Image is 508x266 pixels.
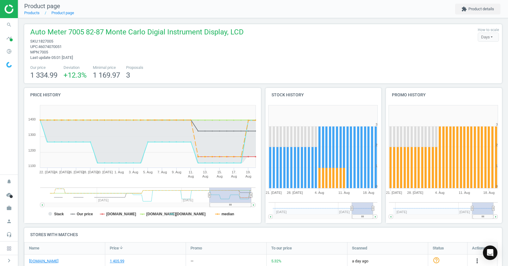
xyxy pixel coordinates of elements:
tspan: 4. Aug [314,191,324,194]
tspan: 22. [DATE] [39,170,55,174]
img: ajHJNr6hYgQAAAAASUVORK5CYII= [5,5,47,14]
tspan: 4. Aug [435,191,444,194]
div: 1 405.99 [110,258,124,264]
text: 1400 [28,117,36,121]
i: extension [461,6,467,12]
tspan: 28. [DATE] [83,170,99,174]
tspan: 28. [DATE] [287,191,303,194]
i: arrow_downward [119,245,124,250]
h4: Stock history [265,88,382,102]
span: Last update 05:01 [DATE] [30,55,73,60]
span: Promo [190,245,202,251]
i: chevron_right [5,257,13,264]
text: 2 [375,143,377,147]
h4: Price history [24,88,261,102]
span: Scanned [352,245,367,251]
button: chevron_right [2,257,17,264]
tspan: 21. [DATE] [265,191,282,194]
span: upc : [30,44,38,49]
h4: Stores with matches [24,228,502,242]
span: 46074070051 [38,44,62,49]
tspan: 11. [189,170,193,174]
tspan: 5. Aug [143,170,152,174]
tspan: [DOMAIN_NAME] [176,212,206,216]
tspan: [DOMAIN_NAME] [146,212,176,216]
span: Actions [472,245,485,251]
i: work [3,202,15,214]
i: timeline [3,32,15,44]
a: Products [24,11,40,15]
i: person [3,216,15,227]
span: Price [110,245,119,251]
text: 3 [375,123,377,126]
span: +12.3 % [63,71,87,79]
i: headset_mic [3,229,15,240]
span: sku : [30,39,38,43]
div: — [190,258,194,264]
tspan: Aug [231,175,237,178]
text: 1100 [28,164,36,168]
text: 1 [496,164,498,168]
span: Our price [30,65,57,70]
i: cloud_done [3,189,15,200]
tspan: 11. Aug [459,191,470,194]
tspan: 18. Aug [484,191,495,194]
tspan: Stack [54,212,64,216]
span: Status [433,245,444,251]
span: Proposals [126,65,143,70]
tspan: [DOMAIN_NAME] [106,212,136,216]
tspan: 1. Aug [114,170,124,174]
tspan: Our price [77,212,93,216]
span: Name [29,245,39,251]
button: extensionProduct details [455,4,500,14]
text: 0 [496,184,498,188]
text: 1300 [28,133,36,136]
span: 3 [126,71,130,79]
a: Product page [51,11,74,15]
span: 1827005 [38,39,53,43]
tspan: Aug [188,175,194,178]
img: wGWNvw8QSZomAAAAABJRU5ErkJggg== [6,62,12,68]
span: Deviation [63,65,87,70]
div: Days [478,33,499,42]
text: 1200 [28,149,36,152]
h4: Promo history [386,88,502,102]
tspan: 24. [DATE] [54,170,70,174]
span: To our price [271,245,292,251]
tspan: Aug [245,175,251,178]
tspan: 19. [246,170,251,174]
tspan: 17. [232,170,236,174]
span: 5.32 % [271,259,282,263]
tspan: 15. [217,170,222,174]
i: pie_chart_outlined [3,46,15,57]
tspan: 9. Aug [172,170,181,174]
tspan: 30. [DATE] [97,170,113,174]
span: Minimal price [93,65,120,70]
tspan: 3. Aug [129,170,138,174]
tspan: median [221,212,234,216]
tspan: 7. Aug [158,170,167,174]
i: help_outline [433,257,440,264]
span: mpn : [30,50,40,54]
tspan: 26. [DATE] [68,170,84,174]
span: a day ago [352,258,423,264]
span: 1 334.99 [30,71,57,79]
button: more_vert [474,257,481,265]
tspan: 28. [DATE] [407,191,423,194]
i: notifications [3,176,15,187]
tspan: 21. [DATE] [386,191,402,194]
tspan: 13. [203,170,207,174]
span: 1 169.97 [93,71,120,79]
tspan: Aug [202,175,208,178]
span: Product page [24,2,60,10]
text: 2 [496,143,498,147]
tspan: 11. Aug [338,191,350,194]
span: Auto Meter 7005 82-87 Monte Carlo Digial Instrument Display, LCD [30,27,244,39]
text: 1 [375,164,377,168]
div: Open Intercom Messenger [483,245,497,260]
span: 7005 [40,50,48,54]
tspan: 18. Aug [363,191,374,194]
i: search [3,19,15,30]
text: 3 [496,123,498,126]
